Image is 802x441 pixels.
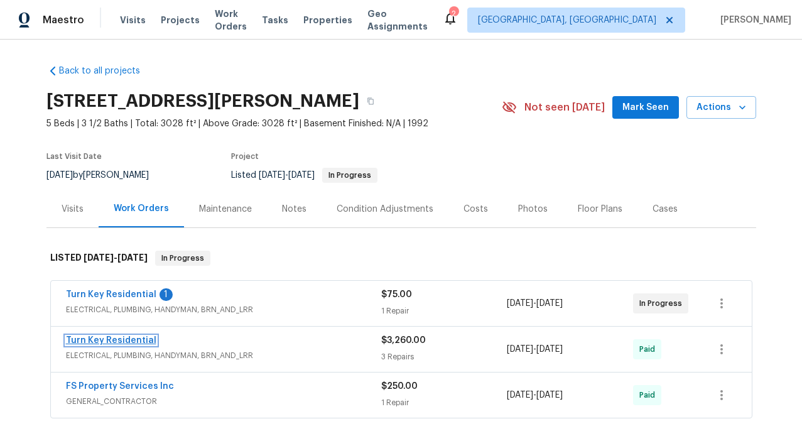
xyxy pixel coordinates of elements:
button: Copy Address [359,90,382,112]
button: Mark Seen [612,96,679,119]
span: - [507,389,563,401]
span: $75.00 [381,290,412,299]
span: - [507,343,563,356]
span: [DATE] [84,253,114,262]
span: Paid [639,389,660,401]
span: [DATE] [507,299,533,308]
h2: [STREET_ADDRESS][PERSON_NAME] [46,95,359,107]
span: Properties [303,14,352,26]
span: Listed [231,171,377,180]
button: Actions [686,96,756,119]
a: Turn Key Residential [66,290,156,299]
div: 1 Repair [381,305,507,317]
span: Tasks [262,16,288,24]
span: Not seen [DATE] [524,101,605,114]
h6: LISTED [50,251,148,266]
span: - [84,253,148,262]
div: Cases [653,203,678,215]
span: In Progress [323,171,376,179]
div: 1 Repair [381,396,507,409]
span: ELECTRICAL, PLUMBING, HANDYMAN, BRN_AND_LRR [66,349,381,362]
div: 1 [160,288,173,301]
a: Back to all projects [46,65,167,77]
span: [DATE] [46,171,73,180]
div: by [PERSON_NAME] [46,168,164,183]
span: - [507,297,563,310]
span: Project [231,153,259,160]
span: [DATE] [117,253,148,262]
span: [DATE] [536,391,563,400]
div: Maintenance [199,203,252,215]
div: Visits [62,203,84,215]
span: $250.00 [381,382,418,391]
span: [DATE] [288,171,315,180]
span: Work Orders [215,8,247,33]
span: [DATE] [536,345,563,354]
span: Paid [639,343,660,356]
span: [DATE] [536,299,563,308]
div: LISTED [DATE]-[DATE]In Progress [46,238,756,278]
span: $3,260.00 [381,336,426,345]
span: [GEOGRAPHIC_DATA], [GEOGRAPHIC_DATA] [478,14,656,26]
span: Actions [696,100,746,116]
span: Mark Seen [622,100,669,116]
span: In Progress [156,252,209,264]
span: Projects [161,14,200,26]
span: In Progress [639,297,687,310]
span: Geo Assignments [367,8,428,33]
span: Maestro [43,14,84,26]
div: Costs [463,203,488,215]
span: Visits [120,14,146,26]
span: 5 Beds | 3 1/2 Baths | Total: 3028 ft² | Above Grade: 3028 ft² | Basement Finished: N/A | 1992 [46,117,502,130]
div: 2 [449,8,458,20]
span: [DATE] [259,171,285,180]
span: GENERAL_CONTRACTOR [66,395,381,408]
div: Condition Adjustments [337,203,433,215]
a: FS Property Services Inc [66,382,174,391]
span: [DATE] [507,391,533,400]
div: 3 Repairs [381,351,507,363]
span: - [259,171,315,180]
span: Last Visit Date [46,153,102,160]
div: Work Orders [114,202,169,215]
span: [PERSON_NAME] [715,14,791,26]
div: Floor Plans [578,203,622,215]
div: Notes [282,203,306,215]
div: Photos [518,203,548,215]
span: ELECTRICAL, PLUMBING, HANDYMAN, BRN_AND_LRR [66,303,381,316]
a: Turn Key Residential [66,336,156,345]
span: [DATE] [507,345,533,354]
